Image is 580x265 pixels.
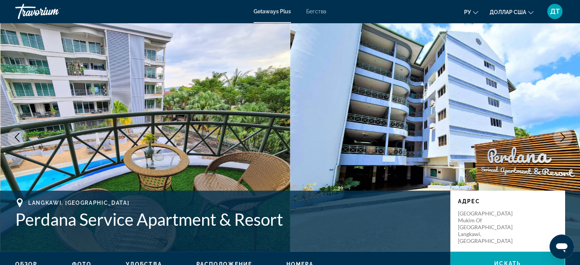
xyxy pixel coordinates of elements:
[490,6,533,18] button: Изменить валюту
[550,7,560,15] font: ДТ
[490,9,526,15] font: доллар США
[254,8,291,14] a: Getaways Plus
[549,234,574,259] iframe: Кнопка запуска окна обмена сообщениями
[15,2,92,21] a: Травориум
[458,198,557,204] p: Адрес
[15,209,443,229] h1: Perdana Service Apartment & Resort
[464,9,471,15] font: ру
[458,210,519,244] p: [GEOGRAPHIC_DATA] Mukim of [GEOGRAPHIC_DATA] Langkawi, [GEOGRAPHIC_DATA]
[306,8,326,14] a: Бегства
[464,6,478,18] button: Изменить язык
[8,128,27,147] button: Previous image
[545,3,565,19] button: Меню пользователя
[553,128,572,147] button: Next image
[28,200,129,206] span: Langkawi, [GEOGRAPHIC_DATA]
